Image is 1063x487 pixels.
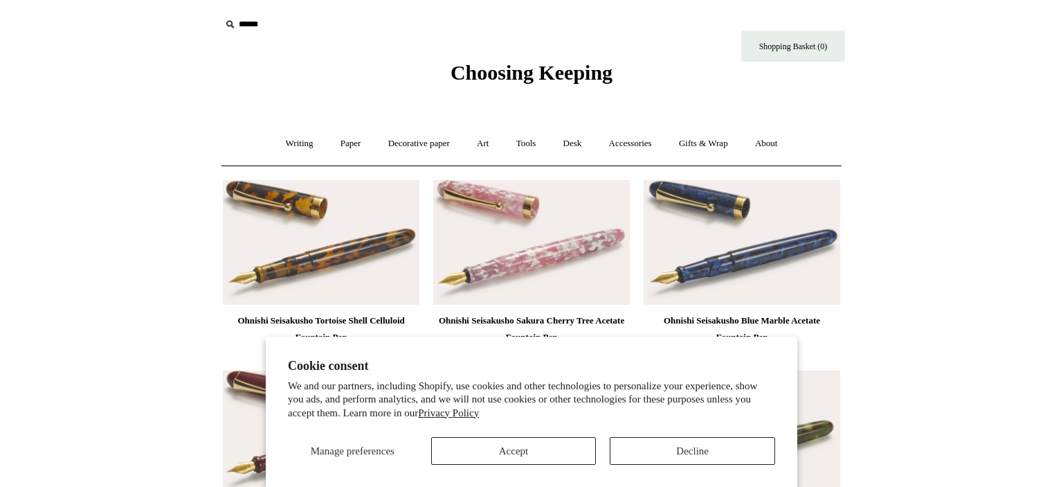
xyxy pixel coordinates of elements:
[433,180,630,305] a: Ohnishi Seisakusho Sakura Cherry Tree Acetate Fountain Pen Ohnishi Seisakusho Sakura Cherry Tree ...
[288,380,775,420] p: We and our partners, including Shopify, use cookies and other technologies to personalize your ex...
[223,180,419,305] a: Ohnishi Seisakusho Tortoise Shell Celluloid Fountain Pen Ohnishi Seisakusho Tortoise Shell Cellul...
[223,312,419,369] a: Ohnishi Seisakusho Tortoise Shell Celluloid Fountain Pen £160.00
[431,437,597,465] button: Accept
[451,61,612,84] span: Choosing Keeping
[610,437,775,465] button: Decline
[376,125,462,162] a: Decorative paper
[437,312,626,346] div: Ohnishi Seisakusho Sakura Cherry Tree Acetate Fountain Pen
[741,30,845,62] a: Shopping Basket (0)
[273,125,326,162] a: Writing
[464,125,501,162] a: Art
[647,312,837,346] div: Ohnishi Seisakusho Blue Marble Acetate Fountain Pen
[433,180,630,305] img: Ohnishi Seisakusho Sakura Cherry Tree Acetate Fountain Pen
[226,312,416,346] div: Ohnishi Seisakusho Tortoise Shell Celluloid Fountain Pen
[743,125,790,162] a: About
[644,180,840,305] a: Ohnishi Seisakusho Blue Marble Acetate Fountain Pen Ohnishi Seisakusho Blue Marble Acetate Founta...
[433,312,630,369] a: Ohnishi Seisakusho Sakura Cherry Tree Acetate Fountain Pen £160.00
[328,125,374,162] a: Paper
[451,72,612,82] a: Choosing Keeping
[504,125,549,162] a: Tools
[223,180,419,305] img: Ohnishi Seisakusho Tortoise Shell Celluloid Fountain Pen
[597,125,664,162] a: Accessories
[644,312,840,369] a: Ohnishi Seisakusho Blue Marble Acetate Fountain Pen £160.00
[644,180,840,305] img: Ohnishi Seisakusho Blue Marble Acetate Fountain Pen
[288,437,417,465] button: Manage preferences
[418,407,479,418] a: Privacy Policy
[288,359,775,373] h2: Cookie consent
[666,125,741,162] a: Gifts & Wrap
[311,445,394,457] span: Manage preferences
[551,125,594,162] a: Desk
